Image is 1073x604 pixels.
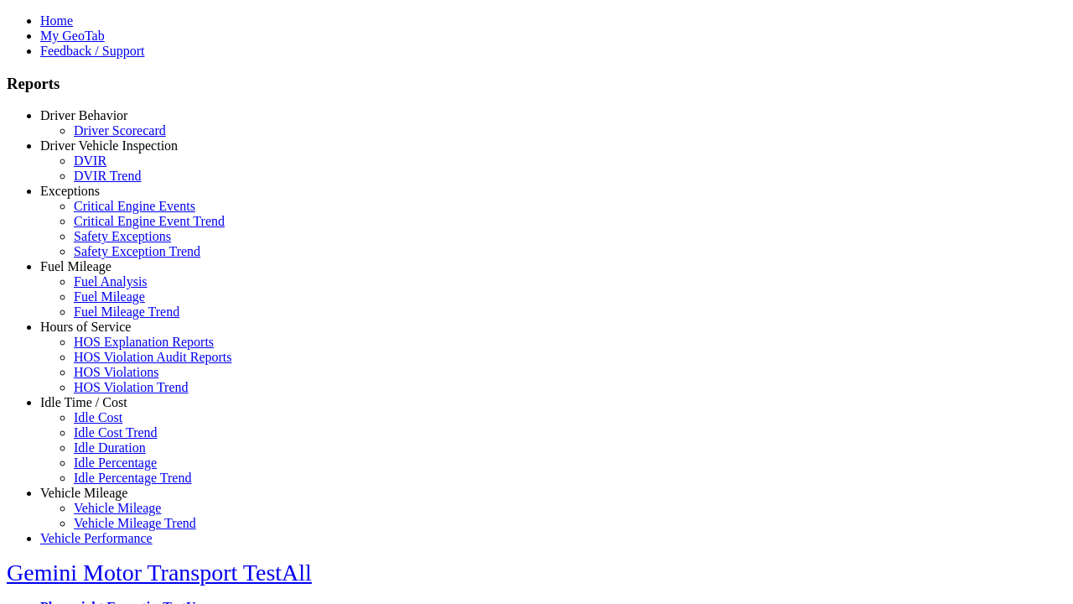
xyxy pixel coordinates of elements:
[74,274,148,289] a: Fuel Analysis
[40,320,131,334] a: Hours of Service
[7,75,1066,93] h3: Reports
[74,440,146,455] a: Idle Duration
[74,501,161,515] a: Vehicle Mileage
[40,108,127,122] a: Driver Behavior
[40,486,127,500] a: Vehicle Mileage
[74,123,166,138] a: Driver Scorecard
[40,395,127,409] a: Idle Time / Cost
[7,560,312,586] a: Gemini Motor Transport TestAll
[40,184,100,198] a: Exceptions
[74,471,191,485] a: Idle Percentage Trend
[74,516,196,530] a: Vehicle Mileage Trend
[74,456,157,470] a: Idle Percentage
[40,29,105,43] a: My GeoTab
[40,259,111,273] a: Fuel Mileage
[74,154,106,168] a: DVIR
[74,410,122,424] a: Idle Cost
[40,13,73,28] a: Home
[74,350,232,364] a: HOS Violation Audit Reports
[74,289,145,304] a: Fuel Mileage
[40,531,153,545] a: Vehicle Performance
[74,305,179,319] a: Fuel Mileage Trend
[74,214,225,228] a: Critical Engine Event Trend
[74,425,158,440] a: Idle Cost Trend
[40,138,178,153] a: Driver Vehicle Inspection
[74,244,200,258] a: Safety Exception Trend
[74,335,214,349] a: HOS Explanation Reports
[74,199,195,213] a: Critical Engine Events
[74,365,158,379] a: HOS Violations
[74,229,171,243] a: Safety Exceptions
[40,44,144,58] a: Feedback / Support
[74,380,189,394] a: HOS Violation Trend
[74,169,141,183] a: DVIR Trend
